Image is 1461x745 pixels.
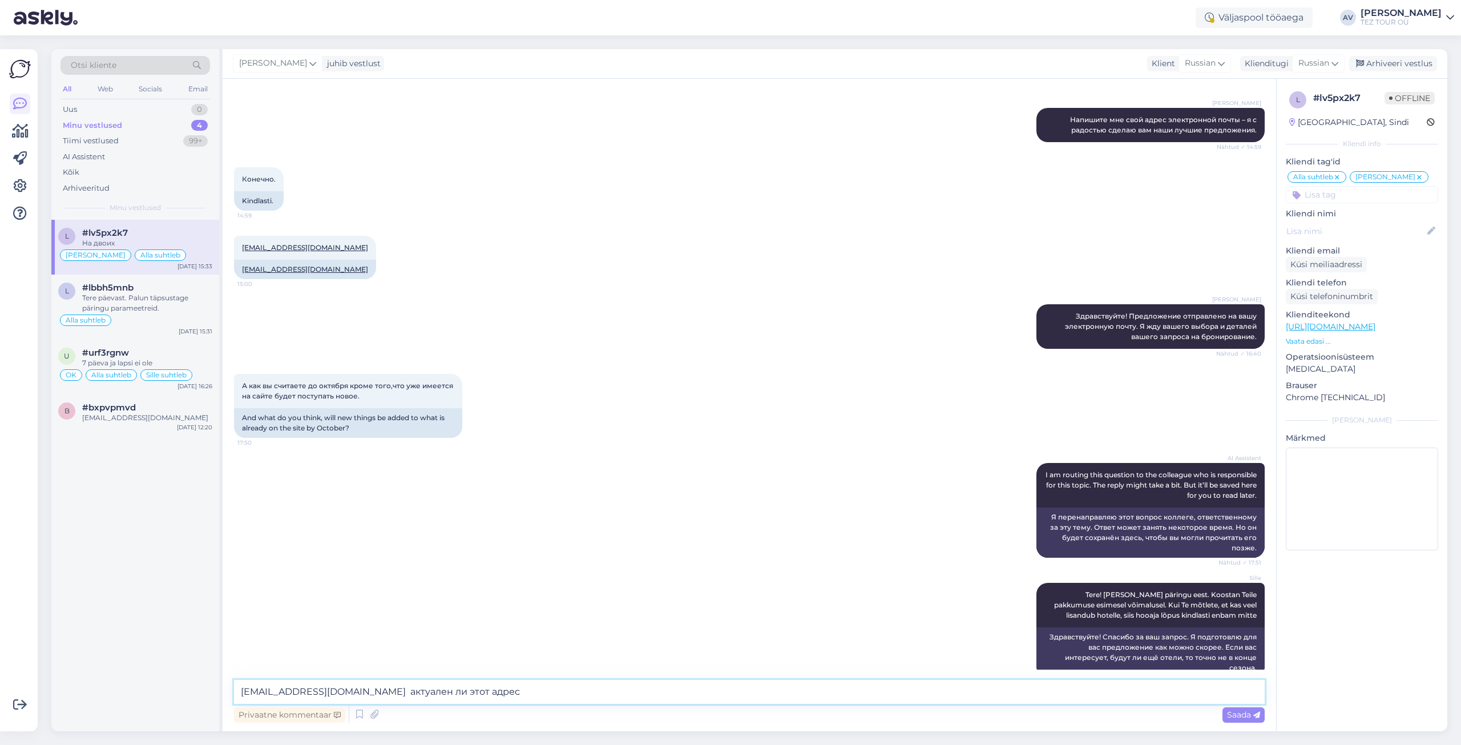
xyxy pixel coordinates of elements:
[110,203,161,213] span: Minu vestlused
[63,183,110,194] div: Arhiveeritud
[242,175,276,183] span: Конечно.
[66,372,76,378] span: OK
[1298,57,1329,70] span: Russian
[82,358,212,368] div: 7 päeva ja lapsi ei ole
[1361,18,1442,27] div: TEZ TOUR OÜ
[1217,143,1261,151] span: Nähtud ✓ 14:59
[1286,186,1438,203] input: Lisa tag
[1313,91,1385,105] div: # lv5px2k7
[1218,574,1261,582] span: Sille
[1196,7,1313,28] div: Väljaspool tööaega
[136,82,164,96] div: Socials
[177,423,212,432] div: [DATE] 12:20
[1240,58,1289,70] div: Klienditugi
[1036,508,1265,558] div: Я перенаправляю этот вопрос коллеге, ответственному за эту тему. Ответ может занять некоторое вре...
[1289,116,1409,128] div: [GEOGRAPHIC_DATA], Sindi
[1036,627,1265,678] div: Здравствуйте! Спасибо за ваш запрос. Я подготовлю для вас предложение как можно скорее. Если вас ...
[234,707,345,723] div: Privaatne kommentaar
[1286,321,1375,332] a: [URL][DOMAIN_NAME]
[63,104,77,115] div: Uus
[1227,710,1260,720] span: Saada
[1340,10,1356,26] div: AV
[1070,115,1258,134] span: Напишите мне свой адрес электронной почты – я с радостью сделаю вам наши лучшие предложения.
[1147,58,1175,70] div: Klient
[1286,415,1438,425] div: [PERSON_NAME]
[1212,295,1261,304] span: [PERSON_NAME]
[82,283,134,293] span: #lbbh5mnb
[177,382,212,390] div: [DATE] 16:26
[183,135,208,147] div: 99+
[82,228,128,238] span: #lv5px2k7
[1046,470,1258,500] span: I am routing this question to the colleague who is responsible for this topic. The reply might ta...
[237,438,280,447] span: 17:50
[1349,56,1437,71] div: Arhiveeri vestlus
[237,211,280,220] span: 14:59
[234,191,284,211] div: Kindlasti.
[1286,363,1438,375] p: [MEDICAL_DATA]
[65,232,69,240] span: l
[1286,289,1378,304] div: Küsi telefoninumbrit
[60,82,74,96] div: All
[179,327,212,336] div: [DATE] 15:31
[1212,99,1261,107] span: [PERSON_NAME]
[82,348,129,358] span: #urf3rgnw
[242,265,368,273] a: [EMAIL_ADDRESS][DOMAIN_NAME]
[63,135,119,147] div: Tiimi vestlused
[71,59,116,71] span: Otsi kliente
[1065,312,1258,341] span: Здравствуйте! Предложение отправлено на вашу электронную почту. Я жду вашего выбора и деталей ваш...
[64,352,70,360] span: u
[1286,309,1438,321] p: Klienditeekond
[82,413,212,423] div: [EMAIL_ADDRESS][DOMAIN_NAME]
[1361,9,1442,18] div: [PERSON_NAME]
[234,408,462,438] div: And what do you think, will new things be added to what is already on the site by October?
[82,238,212,248] div: На двоих
[65,287,69,295] span: l
[63,120,122,131] div: Minu vestlused
[63,167,79,178] div: Kõik
[146,372,187,378] span: Sille suhtleb
[177,262,212,271] div: [DATE] 15:33
[63,151,105,163] div: AI Assistent
[1286,257,1367,272] div: Küsi meiliaadressi
[91,372,131,378] span: Alla suhtleb
[191,104,208,115] div: 0
[1286,156,1438,168] p: Kliendi tag'id
[95,82,115,96] div: Web
[1286,351,1438,363] p: Operatsioonisüsteem
[82,293,212,313] div: Tere päevast. Palun täpsustage päringu parameetreid.
[234,680,1265,704] textarea: [EMAIL_ADDRESS][DOMAIN_NAME] актуален ли этот адрес
[239,57,307,70] span: [PERSON_NAME]
[1286,336,1438,347] p: Vaata edasi ...
[242,381,455,400] span: А как вы считаете до октября кроме того,что уже имеется на сайте будет поступать новое.
[66,317,106,324] span: Alla suhtleb
[1296,95,1300,104] span: l
[1286,139,1438,149] div: Kliendi info
[140,252,180,259] span: Alla suhtleb
[1054,590,1258,619] span: Tere! [PERSON_NAME] päringu eest. Koostan Teile pakkumuse esimesel võimalusel. Kui Te mõtlete, et...
[82,402,136,413] span: #bxpvpmvd
[9,58,31,80] img: Askly Logo
[1293,174,1333,180] span: Alla suhtleb
[237,280,280,288] span: 15:00
[1218,558,1261,567] span: Nähtud ✓ 17:51
[186,82,210,96] div: Email
[1355,174,1415,180] span: [PERSON_NAME]
[1286,208,1438,220] p: Kliendi nimi
[1286,277,1438,289] p: Kliendi telefon
[1218,454,1261,462] span: AI Assistent
[1286,392,1438,404] p: Chrome [TECHNICAL_ID]
[191,120,208,131] div: 4
[1385,92,1435,104] span: Offline
[1286,380,1438,392] p: Brauser
[64,406,70,415] span: b
[66,252,126,259] span: [PERSON_NAME]
[1185,57,1216,70] span: Russian
[1286,432,1438,444] p: Märkmed
[242,243,368,252] a: [EMAIL_ADDRESS][DOMAIN_NAME]
[322,58,381,70] div: juhib vestlust
[1286,225,1425,237] input: Lisa nimi
[1216,349,1261,358] span: Nähtud ✓ 16:40
[1286,245,1438,257] p: Kliendi email
[1361,9,1454,27] a: [PERSON_NAME]TEZ TOUR OÜ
